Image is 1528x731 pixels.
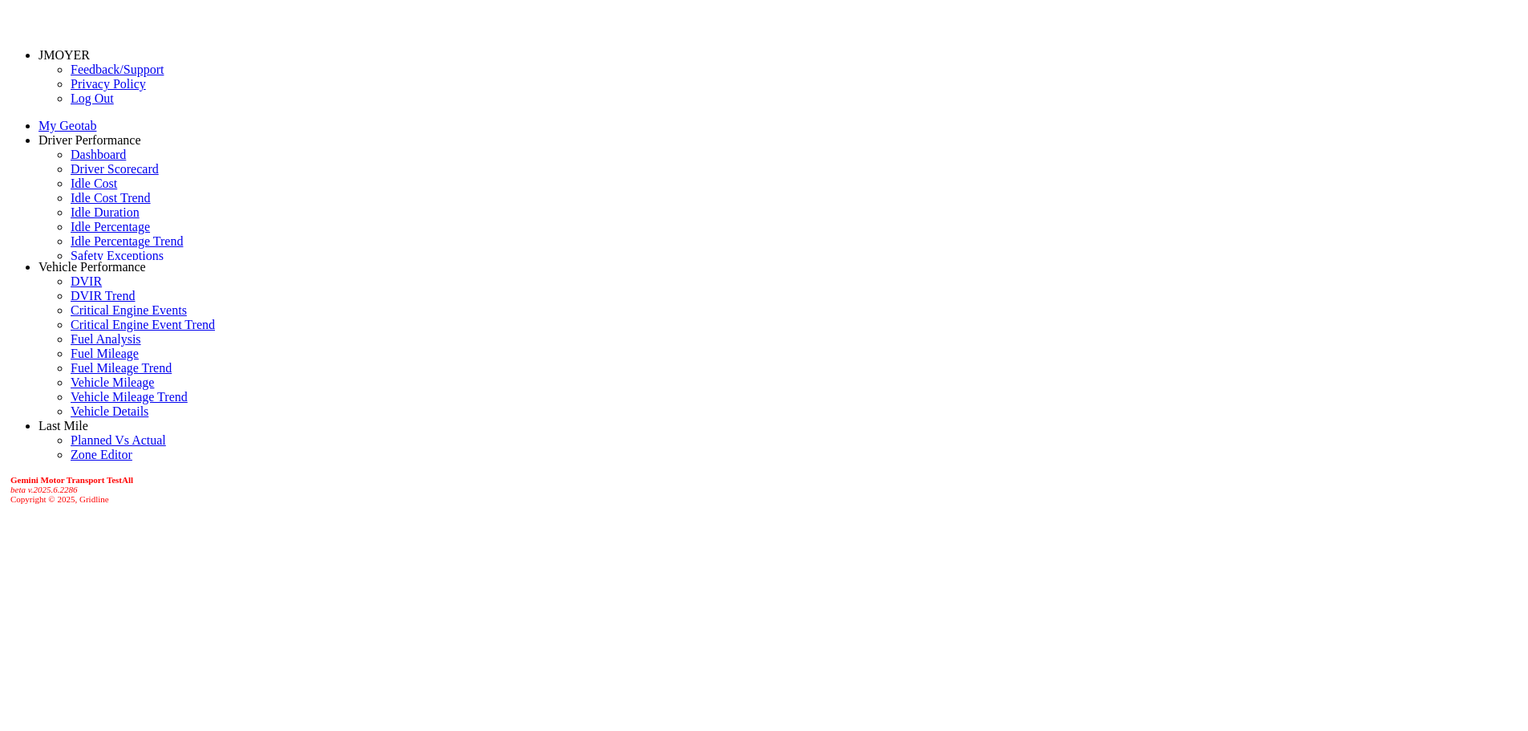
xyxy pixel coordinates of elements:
a: Feedback/Support [71,63,164,76]
a: JMOYER [39,48,90,62]
a: Planned Vs Actual [71,433,166,447]
a: Idle Percentage [71,220,150,234]
div: Copyright © 2025, Gridline [10,475,1522,504]
a: Critical Engine Event Trend [71,318,215,331]
a: Vehicle Performance [39,260,146,274]
a: Vehicle Mileage [71,376,154,389]
a: Fuel Mileage Trend [71,361,172,375]
a: Idle Cost [71,177,117,190]
a: Driver Performance [39,133,141,147]
a: Zone Editor [71,448,132,461]
a: Vehicle Details [71,404,148,418]
a: Safety Exceptions [71,249,164,262]
a: Last Mile [39,419,88,433]
i: beta v.2025.6.2286 [10,485,78,494]
b: Gemini Motor Transport TestAll [10,475,133,485]
a: My Geotab [39,119,96,132]
a: Idle Duration [71,205,140,219]
a: Driver Scorecard [71,162,159,176]
a: Fuel Analysis [71,332,141,346]
a: Vehicle Mileage Trend [71,390,188,404]
a: DVIR Trend [71,289,135,303]
a: DVIR [71,274,102,288]
a: Privacy Policy [71,77,146,91]
a: Fuel Mileage [71,347,139,360]
a: Idle Percentage Trend [71,234,183,248]
a: Log Out [71,91,114,105]
a: Critical Engine Events [71,303,187,317]
a: Dashboard [71,148,126,161]
a: Idle Cost Trend [71,191,151,205]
